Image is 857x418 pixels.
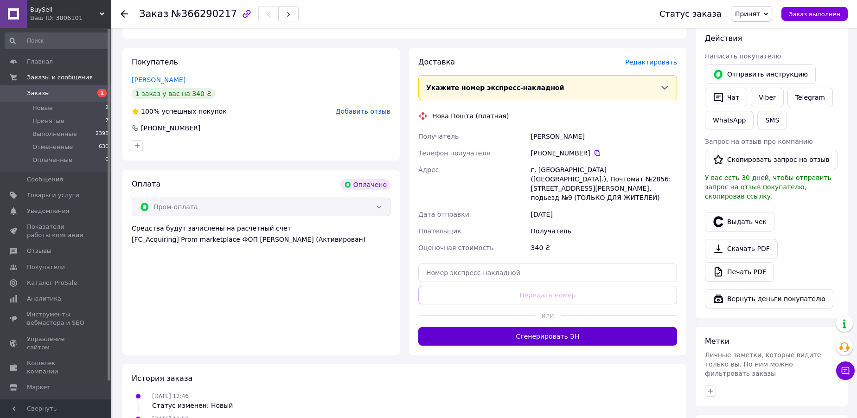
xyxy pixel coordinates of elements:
div: Ваш ID: 3806101 [30,14,111,22]
a: WhatsApp [705,111,754,129]
div: Статус изменен: Новый [152,401,233,410]
span: Заказ выполнен [789,11,840,18]
span: Новые [32,104,53,112]
span: 630 [99,143,109,151]
span: Личные заметки, которые видите только вы. По ним можно фильтровать заказы [705,351,821,377]
span: Метки [705,337,729,346]
input: Поиск [5,32,109,49]
span: BuySell [30,6,100,14]
div: [PHONE_NUMBER] [140,123,201,133]
span: Запрос на отзыв про компанию [705,138,813,145]
button: SMS [757,111,787,129]
span: Оплата [132,180,160,188]
span: Маркет [27,383,51,392]
span: 2 [105,104,109,112]
button: Чат с покупателем [836,361,855,380]
span: Выполненные [32,130,77,138]
span: Главная [27,58,53,66]
span: Заказы и сообщения [27,73,93,82]
span: Добавить отзыв [336,108,390,115]
span: Покупатель [132,58,178,66]
span: Принятые [32,117,64,125]
button: Скопировать запрос на отзыв [705,150,838,169]
div: [PHONE_NUMBER] [531,148,677,158]
div: [FC_Acquiring] Prom marketplace ФОП [PERSON_NAME] (Активирован) [132,235,390,244]
span: Адрес [418,166,439,174]
button: Заказ выполнен [781,7,848,21]
button: Чат [705,88,747,107]
span: Покупатели [27,263,65,271]
span: У вас есть 30 дней, чтобы отправить запрос на отзыв покупателю, скопировав ссылку. [705,174,831,200]
span: Оплаченные [32,156,72,164]
span: Принят [735,10,760,18]
a: [PERSON_NAME] [132,76,185,84]
div: 1 заказ у вас на 340 ₴ [132,88,215,99]
div: 340 ₴ [529,239,679,256]
span: Показатели работы компании [27,223,86,239]
span: Инструменты вебмастера и SEO [27,310,86,327]
span: Плательщик [418,227,461,235]
span: Телефон получателя [418,149,490,157]
span: 100% [141,108,160,115]
span: [DATE] 12:46 [152,393,189,399]
span: Редактировать [625,58,677,66]
a: Viber [751,88,783,107]
button: Вернуть деньги покупателю [705,289,833,309]
span: Уведомления [27,207,69,215]
span: Товары и услуги [27,191,79,199]
span: Оценочная стоимость [418,244,494,251]
div: Вернуться назад [121,9,128,19]
div: Получатель [529,223,679,239]
span: №366290217 [171,8,237,19]
span: Заказ [139,8,168,19]
div: Нова Пошта (платная) [430,111,511,121]
span: 1 [97,89,107,97]
span: Получатель [418,133,459,140]
input: Номер экспресс-накладной [418,264,677,282]
span: Каталог ProSale [27,279,77,287]
div: Статус заказа [659,9,722,19]
span: История заказа [132,374,192,383]
div: [PERSON_NAME] [529,128,679,145]
span: Отзывы [27,247,51,255]
span: Дата отправки [418,211,469,218]
button: Сгенерировать ЭН [418,327,677,346]
span: Доставка [418,58,455,66]
span: Написать покупателю [705,52,781,60]
div: успешных покупок [132,107,227,116]
button: Выдать чек [705,212,774,232]
div: Оплачено [340,179,390,190]
span: Управление сайтом [27,335,86,352]
span: Укажите номер экспресс-накладной [426,84,564,91]
span: Кошелек компании [27,359,86,376]
a: Telegram [787,88,833,107]
span: или [535,311,561,320]
span: 0 [105,156,109,164]
span: Заказы [27,89,50,97]
div: г. [GEOGRAPHIC_DATA] ([GEOGRAPHIC_DATA].), Почтомат №2856: [STREET_ADDRESS][PERSON_NAME], подьезд... [529,161,679,206]
span: 7 [105,117,109,125]
button: Отправить инструкцию [705,64,816,84]
span: Каталог ProSale: 13.67 ₴ [176,21,260,28]
span: Отмененные [32,143,73,151]
span: Аналитика [27,295,61,303]
a: Печать PDF [705,262,774,282]
span: 2398 [96,130,109,138]
span: Действия [705,34,742,43]
a: Скачать PDF [705,239,778,258]
div: [DATE] [529,206,679,223]
div: Средства будут зачислены на расчетный счет [132,224,390,244]
span: Сообщения [27,175,63,184]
